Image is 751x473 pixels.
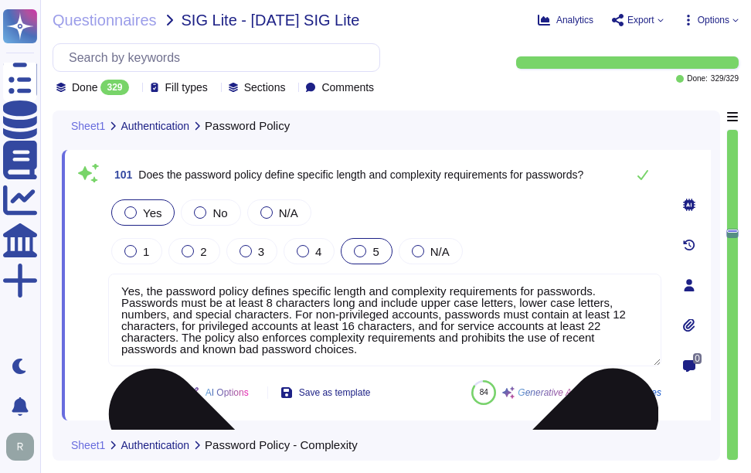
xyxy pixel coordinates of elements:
span: 101 [108,169,132,180]
span: Authentication [121,440,189,451]
span: Comments [321,82,374,93]
span: 4 [315,245,321,258]
span: Sheet1 [71,440,105,451]
span: Yes [143,206,161,219]
span: N/A [279,206,298,219]
input: Search by keywords [61,44,379,71]
span: 5 [372,245,379,258]
span: 84 [480,388,488,396]
span: Options [698,15,729,25]
span: Sections [244,82,286,93]
span: 1 [143,245,149,258]
span: SIG Lite - [DATE] SIG Lite [182,12,360,28]
span: Export [627,15,654,25]
span: Password Policy [205,120,290,131]
span: N/A [430,245,450,258]
button: Analytics [538,14,593,26]
span: 3 [258,245,264,258]
span: Done: [687,75,708,83]
img: user [6,433,34,461]
span: 0 [693,353,702,364]
span: Sheet1 [71,121,105,131]
span: Does the password policy define specific length and complexity requirements for passwords? [138,168,583,181]
span: Authentication [121,121,189,131]
span: Fill types [165,82,208,93]
button: user [3,430,45,464]
span: 329 / 329 [711,75,739,83]
span: No [212,206,227,219]
span: Analytics [556,15,593,25]
div: 329 [100,80,128,95]
span: Password Policy - Complexity [205,439,358,451]
span: Done [72,82,97,93]
span: 2 [200,245,206,258]
span: Questionnaires [53,12,157,28]
textarea: Yes, the password policy defines specific length and complexity requirements for passwords. Passw... [108,274,661,366]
